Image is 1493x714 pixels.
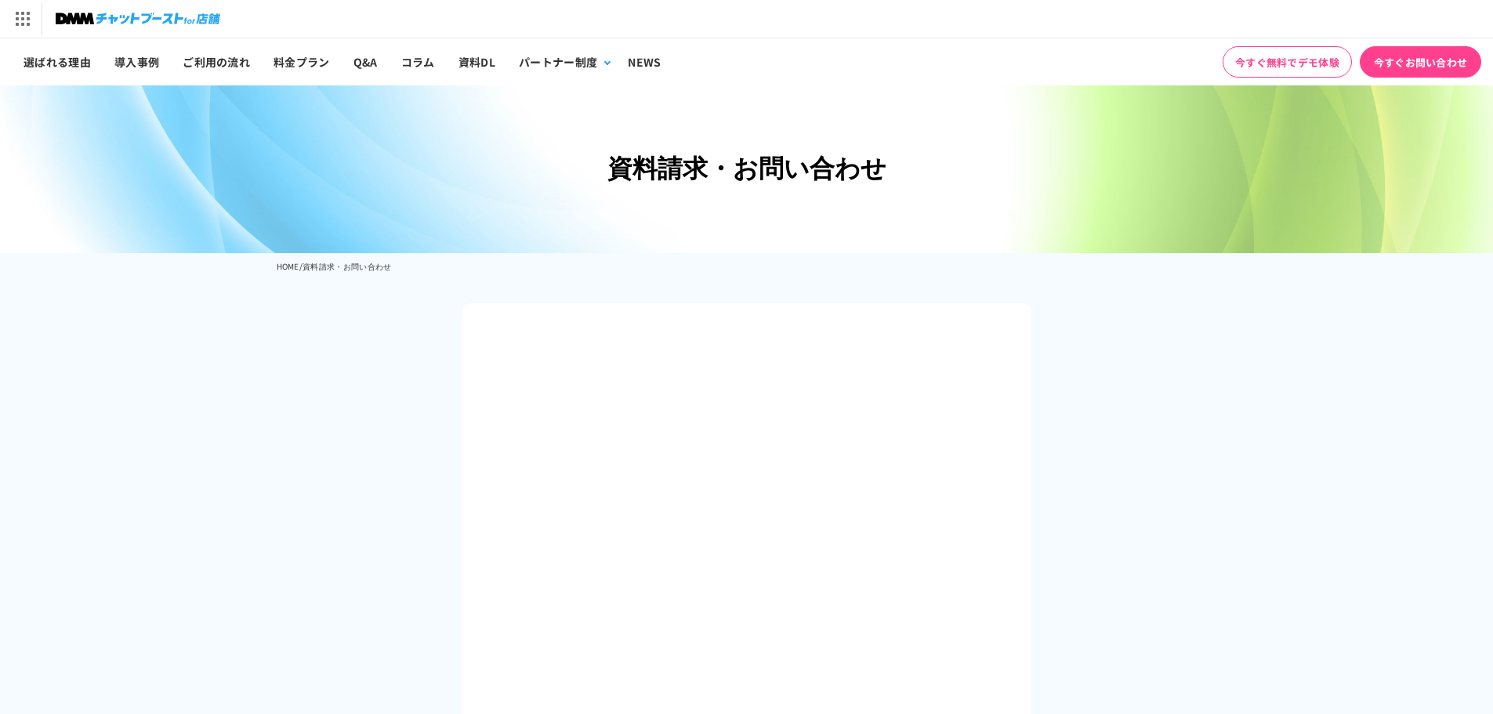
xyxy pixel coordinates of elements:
li: / [299,257,303,276]
a: 導入事例 [103,38,171,85]
a: 選ばれる理由 [12,38,103,85]
div: パートナー制度 [519,54,597,70]
img: サービス [2,2,42,35]
a: HOME [277,260,299,272]
img: チャットブーストfor店舗 [56,8,220,30]
h1: 資料請求・お問い合わせ [277,148,1217,187]
a: 今すぐ無料でデモ体験 [1223,46,1352,78]
a: NEWS [616,38,672,85]
a: 料金プラン [262,38,342,85]
a: 今すぐお問い合わせ [1360,46,1481,78]
a: コラム [390,38,447,85]
li: 資料請求・お問い合わせ [303,257,392,276]
a: 資料DL [447,38,507,85]
a: ご利用の流れ [171,38,262,85]
a: Q&A [342,38,390,85]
